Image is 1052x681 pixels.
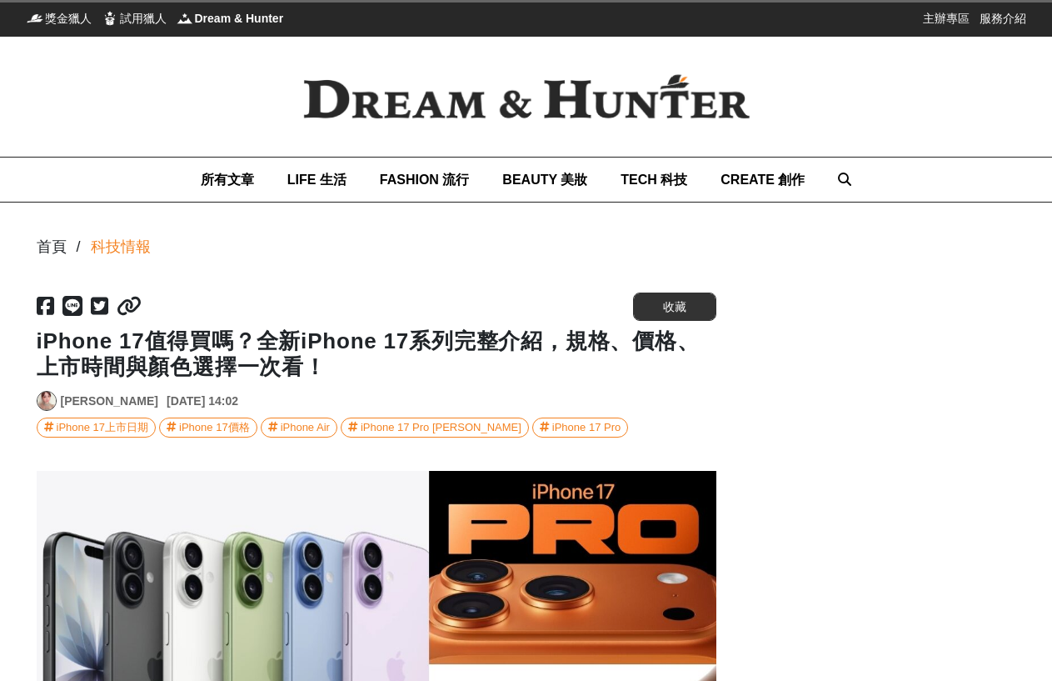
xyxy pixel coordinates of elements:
img: Dream & Hunter [177,10,193,27]
a: LIFE 生活 [287,158,347,202]
a: 獎金獵人獎金獵人 [27,10,92,27]
span: Dream & Hunter [195,10,284,27]
div: iPhone Air [281,418,330,437]
a: iPhone 17上市日期 [37,418,157,438]
span: 試用獵人 [120,10,167,27]
img: Avatar [37,392,56,410]
a: TECH 科技 [621,158,687,202]
img: 獎金獵人 [27,10,43,27]
span: LIFE 生活 [287,173,347,187]
a: 所有文章 [201,158,254,202]
h1: iPhone 17值得買嗎？全新iPhone 17系列完整介紹，規格、價格、上市時間與顏色選擇一次看！ [37,328,716,380]
a: iPhone 17 Pro [532,418,628,438]
div: iPhone 17價格 [179,418,250,437]
a: BEAUTY 美妝 [502,158,587,202]
a: 服務介紹 [980,10,1026,27]
button: 收藏 [633,293,716,321]
a: iPhone Air [261,418,337,438]
a: FASHION 流行 [380,158,470,202]
img: Dream & Hunter [277,48,776,146]
a: 科技情報 [91,236,151,258]
a: iPhone 17 Pro [PERSON_NAME] [341,418,529,438]
span: FASHION 流行 [380,173,470,187]
span: TECH 科技 [621,173,687,187]
a: Dream & HunterDream & Hunter [177,10,284,27]
div: / [77,236,81,258]
div: iPhone 17上市日期 [57,418,149,437]
a: CREATE 創作 [720,158,805,202]
a: iPhone 17價格 [159,418,257,438]
span: BEAUTY 美妝 [502,173,587,187]
span: CREATE 創作 [720,173,805,187]
a: 主辦專區 [923,10,970,27]
div: 首頁 [37,236,67,258]
img: 試用獵人 [102,10,118,27]
a: 試用獵人試用獵人 [102,10,167,27]
div: iPhone 17 Pro [PERSON_NAME] [361,418,521,437]
a: [PERSON_NAME] [61,393,158,410]
div: [DATE] 14:02 [167,393,238,410]
span: 獎金獵人 [45,10,92,27]
div: iPhone 17 Pro [552,418,621,437]
a: Avatar [37,391,57,411]
span: 所有文章 [201,173,254,187]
